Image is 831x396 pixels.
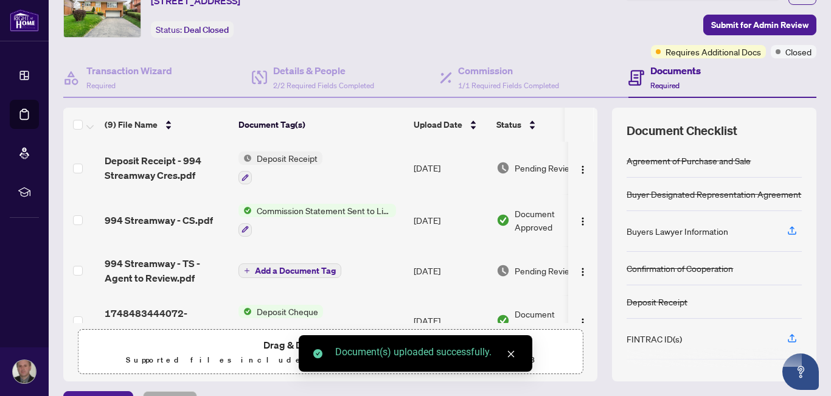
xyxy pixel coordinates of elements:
[414,118,462,131] span: Upload Date
[504,347,518,361] a: Close
[496,161,510,175] img: Document Status
[409,142,492,194] td: [DATE]
[573,210,593,230] button: Logo
[86,353,575,367] p: Supported files include .PDF, .JPG, .JPEG, .PNG under 25 MB
[238,263,341,278] button: Add a Document Tag
[496,264,510,277] img: Document Status
[78,330,582,375] span: Drag & Drop orUpload FormsSupported files include .PDF, .JPG, .JPEG, .PNG under25MB
[507,350,515,358] span: close
[151,21,234,38] div: Status:
[313,349,322,358] span: check-circle
[650,63,701,78] h4: Documents
[578,318,588,327] img: Logo
[515,264,575,277] span: Pending Review
[515,207,590,234] span: Document Approved
[578,165,588,175] img: Logo
[86,63,172,78] h4: Transaction Wizard
[244,268,250,274] span: plus
[409,246,492,295] td: [DATE]
[573,261,593,280] button: Logo
[238,263,341,279] button: Add a Document Tag
[238,305,252,318] img: Status Icon
[105,118,158,131] span: (9) File Name
[100,108,234,142] th: (9) File Name
[255,266,336,275] span: Add a Document Tag
[492,108,595,142] th: Status
[335,345,518,360] div: Document(s) uploaded successfully.
[238,204,252,217] img: Status Icon
[573,311,593,330] button: Logo
[409,295,492,347] td: [DATE]
[105,213,213,228] span: 994 Streamway - CS.pdf
[496,118,521,131] span: Status
[252,305,323,318] span: Deposit Cheque
[105,306,229,335] span: 1748483444072-DEPOSITCHEQUE.jpg
[105,256,229,285] span: 994 Streamway - TS - Agent to Review.pdf
[496,314,510,327] img: Document Status
[627,187,801,201] div: Buyer Designated Representation Agreement
[515,307,590,334] span: Document Approved
[238,204,396,237] button: Status IconCommission Statement Sent to Listing Brokerage
[252,151,322,165] span: Deposit Receipt
[238,305,323,338] button: Status IconDeposit Cheque
[238,151,252,165] img: Status Icon
[711,15,808,35] span: Submit for Admin Review
[273,81,374,90] span: 2/2 Required Fields Completed
[458,81,559,90] span: 1/1 Required Fields Completed
[252,204,396,217] span: Commission Statement Sent to Listing Brokerage
[573,158,593,178] button: Logo
[782,353,819,390] button: Open asap
[650,81,680,90] span: Required
[13,360,36,383] img: Profile Icon
[627,154,751,167] div: Agreement of Purchase and Sale
[105,153,229,182] span: Deposit Receipt - 994 Streamway Cres.pdf
[263,337,397,353] span: Drag & Drop or
[409,194,492,246] td: [DATE]
[458,63,559,78] h4: Commission
[627,262,733,275] div: Confirmation of Cooperation
[409,108,492,142] th: Upload Date
[627,122,737,139] span: Document Checklist
[703,15,816,35] button: Submit for Admin Review
[184,24,229,35] span: Deal Closed
[515,161,575,175] span: Pending Review
[627,224,728,238] div: Buyers Lawyer Information
[627,295,687,308] div: Deposit Receipt
[496,214,510,227] img: Document Status
[86,81,116,90] span: Required
[10,9,39,32] img: logo
[273,63,374,78] h4: Details & People
[627,332,682,346] div: FINTRAC ID(s)
[238,151,322,184] button: Status IconDeposit Receipt
[234,108,409,142] th: Document Tag(s)
[578,217,588,226] img: Logo
[578,267,588,277] img: Logo
[666,45,761,58] span: Requires Additional Docs
[785,45,812,58] span: Closed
